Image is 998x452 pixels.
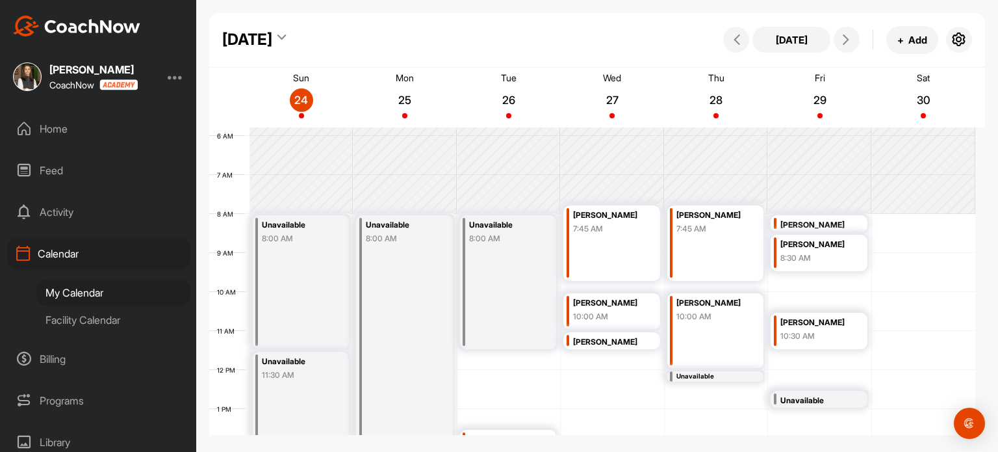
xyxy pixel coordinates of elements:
[808,94,832,107] p: 29
[871,68,975,127] a: August 30, 2025
[209,171,246,179] div: 7 AM
[469,233,542,245] div: 8:00 AM
[708,72,724,83] p: Thu
[780,237,853,252] div: [PERSON_NAME]
[780,252,853,264] div: 8:30 AM
[262,233,335,245] div: 8:00 AM
[393,94,416,107] p: 25
[36,279,190,306] div: My Calendar
[209,405,244,413] div: 1 PM
[780,315,853,330] div: [PERSON_NAME]
[600,94,624,107] p: 27
[676,223,749,235] div: 7:45 AM
[99,79,138,90] img: CoachNow acadmey
[917,72,930,83] p: Sat
[209,249,246,257] div: 9 AM
[7,384,190,417] div: Programs
[7,196,190,228] div: Activity
[7,237,190,270] div: Calendar
[561,68,665,127] a: August 27, 2025
[752,27,830,53] button: [DATE]
[573,208,646,223] div: [PERSON_NAME]
[676,311,749,323] div: 10:00 AM
[7,154,190,187] div: Feed
[209,327,248,335] div: 11 AM
[912,94,935,107] p: 30
[262,354,335,369] div: Unavailable
[497,94,520,107] p: 26
[396,72,414,83] p: Mon
[469,218,542,233] div: Unavailable
[7,343,190,375] div: Billing
[353,68,457,127] a: August 25, 2025
[262,218,335,233] div: Unavailable
[36,306,190,334] div: Facility Calendar
[886,26,938,54] button: +Add
[768,68,872,127] a: August 29, 2025
[676,381,749,393] div: 12:00 PM
[209,132,246,140] div: 6 AM
[573,223,646,235] div: 7:45 AM
[262,369,335,381] div: 11:30 AM
[676,371,749,381] div: Unavailable
[780,218,853,233] div: [PERSON_NAME]
[290,94,313,107] p: 24
[457,68,561,127] a: August 26, 2025
[366,218,439,233] div: Unavailable
[954,408,985,439] div: Open Intercom Messenger
[780,393,853,408] div: Unavailable
[7,113,190,145] div: Home
[897,33,904,47] span: +
[49,79,138,90] div: CoachNow
[501,72,517,83] p: Tue
[704,94,728,107] p: 28
[366,233,439,245] div: 8:00 AM
[293,72,309,83] p: Sun
[13,62,42,91] img: square_318c742b3522fe015918cc0bd9a1d0e8.jpg
[573,296,646,311] div: [PERSON_NAME]
[209,210,246,218] div: 8 AM
[603,72,621,83] p: Wed
[209,366,248,374] div: 12 PM
[676,208,749,223] div: [PERSON_NAME]
[209,288,249,296] div: 10 AM
[13,16,140,36] img: CoachNow
[249,68,353,127] a: August 24, 2025
[573,311,646,323] div: 10:00 AM
[469,432,542,447] div: [PERSON_NAME]
[676,296,749,311] div: [PERSON_NAME]
[222,28,272,51] div: [DATE]
[815,72,825,83] p: Fri
[664,68,768,127] a: August 28, 2025
[780,330,853,342] div: 10:30 AM
[573,335,646,350] div: [PERSON_NAME]
[49,64,138,75] div: [PERSON_NAME]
